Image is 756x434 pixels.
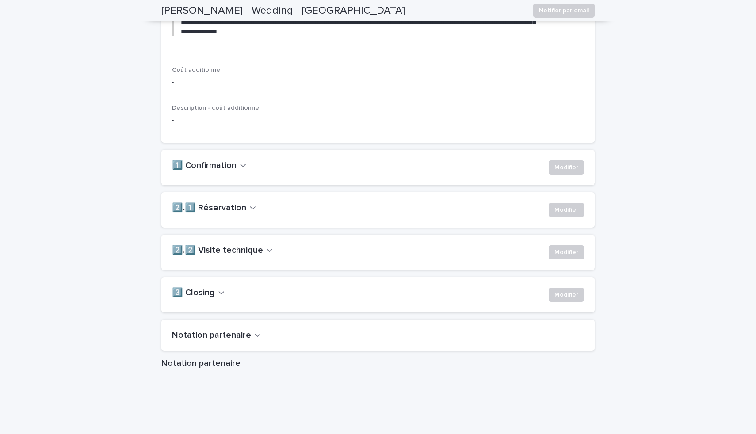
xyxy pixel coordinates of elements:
button: 2️⃣.2️⃣ Visite technique [172,245,273,256]
p: - [172,116,584,125]
button: 2️⃣.1️⃣ Réservation [172,203,256,213]
span: Description - coût additionnel [172,105,261,111]
button: Notifier par email [533,4,595,18]
button: Modifier [549,288,584,302]
h2: 1️⃣ Confirmation [172,160,237,171]
button: 3️⃣ Closing [172,288,225,298]
span: Modifier [554,248,578,257]
button: Notation partenaire [172,330,261,341]
button: Modifier [549,160,584,175]
button: Modifier [549,245,584,259]
h2: 2️⃣.2️⃣ Visite technique [172,245,263,256]
button: 1️⃣ Confirmation [172,160,246,171]
button: Modifier [549,203,584,217]
h2: 3️⃣ Closing [172,288,215,298]
h2: [PERSON_NAME] - Wedding - [GEOGRAPHIC_DATA] [161,4,405,17]
span: Coût additionnel [172,67,222,73]
span: Modifier [554,163,578,172]
span: Modifier [554,206,578,214]
span: Notifier par email [539,6,589,15]
h1: Notation partenaire [161,358,595,369]
h2: 2️⃣.1️⃣ Réservation [172,203,246,213]
p: - [172,78,302,87]
span: Modifier [554,290,578,299]
h2: Notation partenaire [172,330,251,341]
